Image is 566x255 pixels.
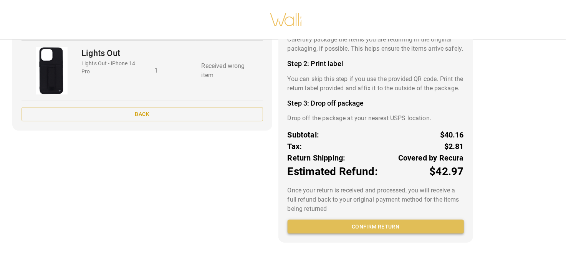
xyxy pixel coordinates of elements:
[288,75,464,93] p: You can skip this step if you use the provided QR code. Print the return label provided and affix...
[288,99,464,108] h4: Step 3: Drop off package
[398,152,464,164] p: Covered by Recura
[288,60,464,68] h4: Step 2: Print label
[288,35,464,53] p: Carefully package the items you are returning in the original packaging, if possible. This helps ...
[288,129,319,141] p: Subtotal:
[288,186,464,214] p: Once your return is received and processed, you will receive a full refund back to your original ...
[22,107,263,121] button: Back
[81,47,142,60] p: Lights Out
[81,60,142,76] p: Lights Out - iPhone 14 Pro
[202,61,257,80] p: Received wrong item
[288,141,302,152] p: Tax:
[270,3,303,36] img: walli-inc.myshopify.com
[154,66,189,75] p: 1
[440,129,464,141] p: $40.16
[288,164,378,180] p: Estimated Refund:
[444,141,464,152] p: $2.81
[288,114,464,123] p: Drop off the package at your nearest USPS location.
[288,152,346,164] p: Return Shipping:
[288,220,464,234] button: Confirm return
[429,164,464,180] p: $42.97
